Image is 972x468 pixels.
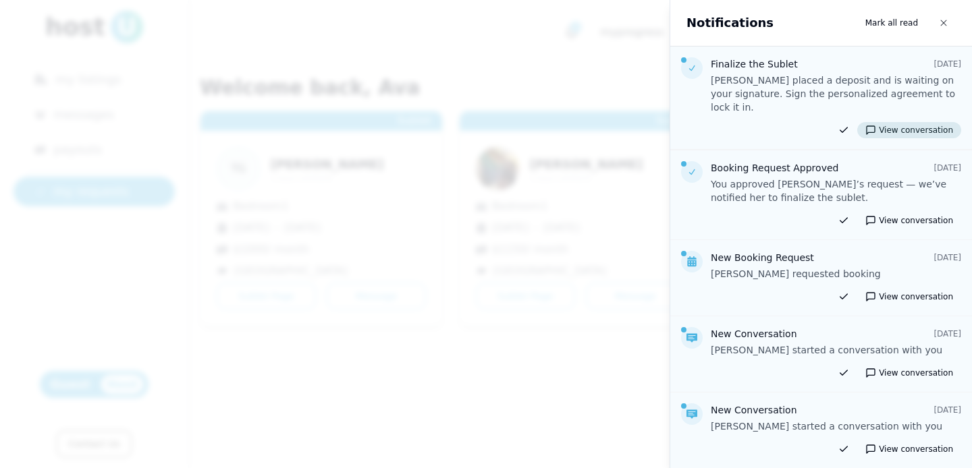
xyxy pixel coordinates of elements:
[857,365,961,381] button: View conversation
[934,328,961,339] p: [DATE]
[857,441,961,457] button: View conversation
[711,327,797,341] h4: New Conversation
[711,177,961,204] p: You approved [PERSON_NAME]’s request — we’ve notified her to finalize the sublet.
[934,163,961,173] p: [DATE]
[686,13,774,32] h2: Notifications
[857,212,961,229] button: View conversation
[711,419,961,433] p: [PERSON_NAME] started a conversation with you
[934,59,961,69] p: [DATE]
[711,57,798,71] h4: Finalize the Sublet
[711,161,838,175] h4: Booking Request Approved
[857,11,926,35] button: Mark all read
[934,252,961,263] p: [DATE]
[711,403,797,417] h4: New Conversation
[711,74,961,114] p: [PERSON_NAME] placed a deposit and is waiting on your signature. Sign the personalized agreement ...
[711,343,961,357] p: [PERSON_NAME] started a conversation with you
[934,405,961,415] p: [DATE]
[857,122,961,138] button: View conversation
[857,289,961,305] button: View conversation
[711,267,961,281] p: [PERSON_NAME] requested booking
[711,251,814,264] h4: New Booking Request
